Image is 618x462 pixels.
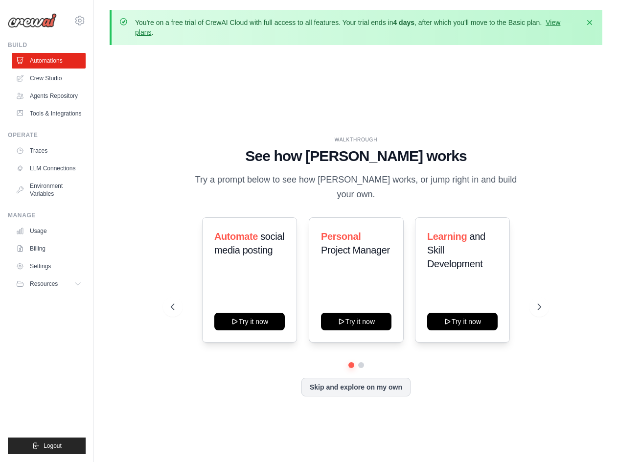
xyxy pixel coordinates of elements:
div: WALKTHROUGH [171,136,542,143]
button: Resources [12,276,86,292]
button: Skip and explore on my own [301,378,411,396]
img: Logo [8,13,57,28]
div: Build [8,41,86,49]
div: Operate [8,131,86,139]
span: Resources [30,280,58,288]
a: Automations [12,53,86,69]
strong: 4 days [393,19,414,26]
span: Personal [321,231,361,242]
span: Automate [214,231,258,242]
span: and Skill Development [427,231,485,269]
a: Settings [12,258,86,274]
h1: See how [PERSON_NAME] works [171,147,542,165]
a: Usage [12,223,86,239]
button: Try it now [321,313,391,330]
span: Logout [44,442,62,450]
a: Environment Variables [12,178,86,202]
a: Traces [12,143,86,159]
span: Learning [427,231,467,242]
a: Crew Studio [12,70,86,86]
a: Agents Repository [12,88,86,104]
p: Try a prompt below to see how [PERSON_NAME] works, or jump right in and build your own. [192,173,521,202]
div: Manage [8,211,86,219]
a: Billing [12,241,86,256]
button: Try it now [427,313,498,330]
span: social media posting [214,231,284,255]
button: Try it now [214,313,285,330]
button: Logout [8,438,86,454]
p: You're on a free trial of CrewAI Cloud with full access to all features. Your trial ends in , aft... [135,18,579,37]
span: Project Manager [321,245,390,255]
a: LLM Connections [12,161,86,176]
a: Tools & Integrations [12,106,86,121]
